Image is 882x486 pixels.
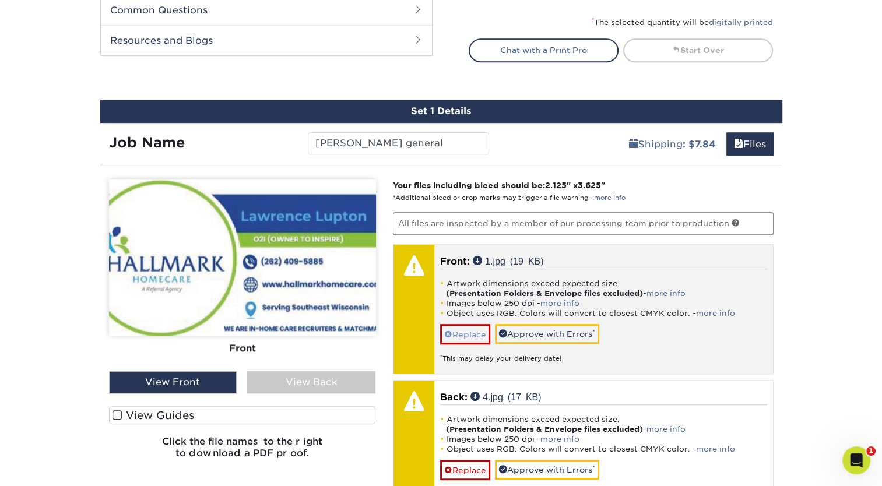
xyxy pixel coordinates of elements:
span: 3.625 [578,181,601,190]
strong: Job Name [109,134,185,151]
p: All files are inspected by a member of our processing team prior to production. [393,212,774,234]
h2: Resources and Blogs [101,25,432,55]
span: Front: [440,256,470,267]
a: more info [540,435,579,443]
a: Chat with a Print Pro [469,38,619,62]
a: Approve with Errors* [495,460,599,480]
span: shipping [629,139,638,150]
a: Replace [440,460,490,480]
a: Files [726,132,774,156]
div: View Front [109,371,237,393]
li: Images below 250 dpi - [440,434,767,444]
label: View Guides [109,406,376,424]
h6: Click the file names to the right to download a PDF proof. [109,436,376,467]
a: digitally printed [709,18,773,27]
li: Object uses RGB. Colors will convert to closest CMYK color. - [440,444,767,454]
a: more info [646,289,686,298]
li: Images below 250 dpi - [440,298,767,308]
a: more info [594,194,626,202]
li: Artwork dimensions exceed expected size. - [440,414,767,434]
div: Front [109,335,376,361]
input: Enter a job name [308,132,489,154]
span: files [734,139,743,150]
a: more info [696,309,735,318]
a: 1.jpg (19 KB) [473,256,544,265]
div: This may delay your delivery date! [440,344,767,364]
span: 2.125 [545,181,567,190]
span: 1 [866,446,876,456]
div: View Back [247,371,375,393]
div: Set 1 Details [100,100,782,123]
strong: (Presentation Folders & Envelope files excluded) [446,289,643,298]
li: Artwork dimensions exceed expected size. - [440,279,767,298]
a: 4.jpg (17 KB) [470,392,542,401]
a: more info [646,425,686,434]
strong: (Presentation Folders & Envelope files excluded) [446,425,643,434]
a: Replace [440,324,490,344]
small: The selected quantity will be [592,18,773,27]
span: Back: [440,392,468,403]
b: : $7.84 [683,139,716,150]
a: more info [540,299,579,308]
a: Start Over [623,38,773,62]
iframe: Intercom live chat [842,446,870,474]
a: Shipping: $7.84 [621,132,723,156]
small: *Additional bleed or crop marks may trigger a file warning – [393,194,626,202]
li: Object uses RGB. Colors will convert to closest CMYK color. - [440,308,767,318]
strong: Your files including bleed should be: " x " [393,181,605,190]
a: Approve with Errors* [495,324,599,344]
a: more info [696,445,735,453]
